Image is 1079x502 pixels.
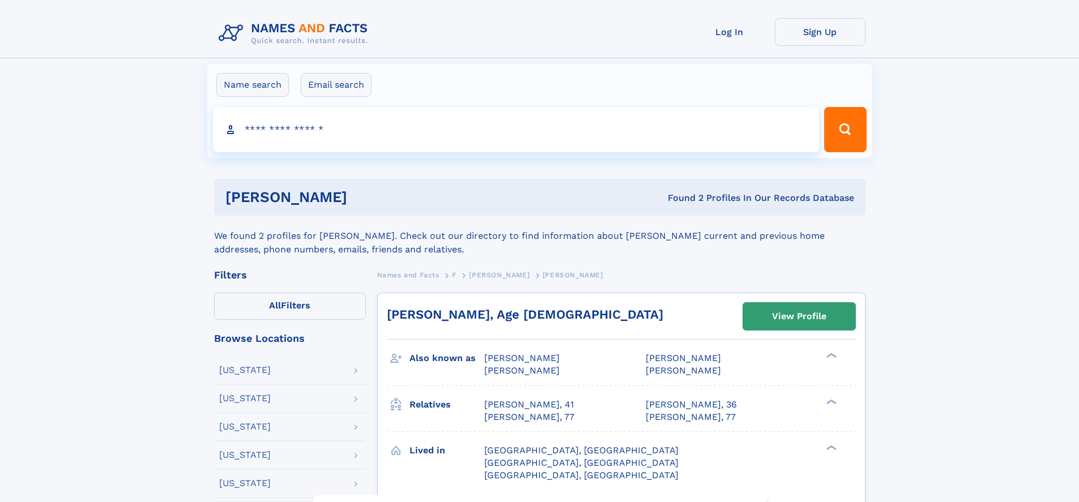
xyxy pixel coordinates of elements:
[219,479,271,488] div: [US_STATE]
[484,411,574,423] a: [PERSON_NAME], 77
[484,365,560,376] span: [PERSON_NAME]
[484,445,679,456] span: [GEOGRAPHIC_DATA], [GEOGRAPHIC_DATA]
[469,268,530,282] a: [PERSON_NAME]
[646,353,721,363] span: [PERSON_NAME]
[824,107,866,152] button: Search Button
[684,18,775,46] a: Log In
[452,271,457,279] span: F
[377,268,440,282] a: Names and Facts
[214,333,366,344] div: Browse Locations
[484,398,574,411] a: [PERSON_NAME], 41
[469,271,530,279] span: [PERSON_NAME]
[269,300,281,311] span: All
[772,303,826,329] div: View Profile
[484,470,679,480] span: [GEOGRAPHIC_DATA], [GEOGRAPHIC_DATA]
[301,73,372,97] label: Email search
[225,190,507,204] h1: [PERSON_NAME]
[214,216,865,256] div: We found 2 profiles for [PERSON_NAME]. Check out our directory to find information about [PERSON_...
[824,352,837,359] div: ❯
[410,395,484,414] h3: Relatives
[219,394,271,403] div: [US_STATE]
[824,444,837,451] div: ❯
[410,349,484,368] h3: Also known as
[775,18,865,46] a: Sign Up
[214,293,366,320] label: Filters
[484,353,560,363] span: [PERSON_NAME]
[219,366,271,375] div: [US_STATE]
[646,411,736,423] a: [PERSON_NAME], 77
[214,270,366,280] div: Filters
[452,268,457,282] a: F
[646,398,737,411] a: [PERSON_NAME], 36
[213,107,820,152] input: search input
[484,457,679,468] span: [GEOGRAPHIC_DATA], [GEOGRAPHIC_DATA]
[646,365,721,376] span: [PERSON_NAME]
[543,271,603,279] span: [PERSON_NAME]
[410,441,484,460] h3: Lived in
[743,303,855,330] a: View Profile
[387,307,663,321] a: [PERSON_NAME], Age [DEMOGRAPHIC_DATA]
[219,450,271,460] div: [US_STATE]
[219,422,271,431] div: [US_STATE]
[507,192,854,204] div: Found 2 Profiles In Our Records Database
[216,73,289,97] label: Name search
[214,18,377,49] img: Logo Names and Facts
[824,398,837,405] div: ❯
